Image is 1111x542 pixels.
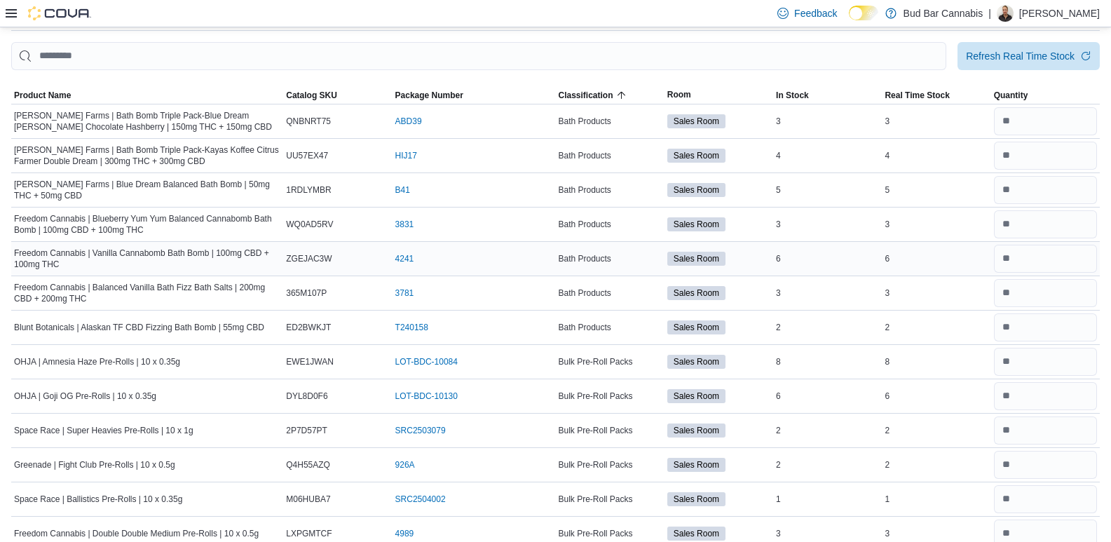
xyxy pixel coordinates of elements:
[674,493,719,506] span: Sales Room
[11,42,946,70] input: This is a search bar. After typing your query, hit enter to filter the results lower in the page.
[558,287,611,299] span: Bath Products
[882,422,990,439] div: 2
[773,250,882,267] div: 6
[667,355,725,369] span: Sales Room
[667,286,725,300] span: Sales Room
[667,217,725,231] span: Sales Room
[882,182,990,198] div: 5
[14,110,280,133] span: [PERSON_NAME] Farms | Bath Bomb Triple Pack-Blue Dream [PERSON_NAME] Chocolate Hashberry | 150mg ...
[555,87,664,104] button: Classification
[773,525,882,542] div: 3
[882,353,990,370] div: 8
[988,5,991,22] p: |
[773,147,882,164] div: 4
[667,252,725,266] span: Sales Room
[1019,5,1100,22] p: [PERSON_NAME]
[674,149,719,162] span: Sales Room
[14,282,280,304] span: Freedom Cannabis | Balanced Vanilla Bath Fizz Bath Salts | 200mg CBD + 200mg THC
[882,87,990,104] button: Real Time Stock
[966,49,1075,63] div: Refresh Real Time Stock
[395,287,414,299] a: 3781
[776,90,809,101] span: In Stock
[882,250,990,267] div: 6
[395,90,463,101] span: Package Number
[395,253,414,264] a: 4241
[558,184,611,196] span: Bath Products
[395,219,414,230] a: 3831
[667,149,725,163] span: Sales Room
[997,5,1014,22] div: Stephanie M
[558,219,611,230] span: Bath Products
[674,355,719,368] span: Sales Room
[14,213,280,236] span: Freedom Cannabis | Blueberry Yum Yum Balanced Cannabomb Bath Bomb | 100mg CBD + 100mg THC
[885,90,949,101] span: Real Time Stock
[558,253,611,264] span: Bath Products
[882,319,990,336] div: 2
[957,42,1100,70] button: Refresh Real Time Stock
[773,353,882,370] div: 8
[674,527,719,540] span: Sales Room
[286,287,327,299] span: 365M107P
[395,184,410,196] a: B41
[882,525,990,542] div: 3
[558,116,611,127] span: Bath Products
[395,494,446,505] a: SRC2504002
[994,90,1028,101] span: Quantity
[674,390,719,402] span: Sales Room
[286,219,333,230] span: WQ0AD5RV
[395,150,417,161] a: HIJ17
[286,425,327,436] span: 2P7D57PT
[558,391,632,402] span: Bulk Pre-Roll Packs
[558,90,613,101] span: Classification
[558,494,632,505] span: Bulk Pre-Roll Packs
[11,87,283,104] button: Product Name
[794,6,837,20] span: Feedback
[667,320,725,334] span: Sales Room
[286,90,337,101] span: Catalog SKU
[558,528,632,539] span: Bulk Pre-Roll Packs
[14,391,156,402] span: OHJA | Goji OG Pre-Rolls | 10 x 0.35g
[286,528,332,539] span: LXPGMTCF
[773,456,882,473] div: 2
[286,459,330,470] span: Q4H55AZQ
[14,494,182,505] span: Space Race | Ballistics Pre-Rolls | 10 x 0.35g
[674,252,719,265] span: Sales Room
[667,527,725,541] span: Sales Room
[283,87,392,104] button: Catalog SKU
[882,456,990,473] div: 2
[674,459,719,471] span: Sales Room
[14,248,280,270] span: Freedom Cannabis | Vanilla Cannabomb Bath Bomb | 100mg CBD + 100mg THC
[395,459,415,470] a: 926A
[393,87,556,104] button: Package Number
[395,356,458,367] a: LOT-BDC-10084
[14,425,193,436] span: Space Race | Super Heavies Pre-Rolls | 10 x 1g
[773,216,882,233] div: 3
[667,114,725,128] span: Sales Room
[991,87,1100,104] button: Quantity
[286,184,331,196] span: 1RDLYMBR
[395,322,428,333] a: T240158
[14,459,175,470] span: Greenade | Fight Club Pre-Rolls | 10 x 0.5g
[286,391,327,402] span: DYL8D0F6
[286,150,328,161] span: UU57EX47
[882,113,990,130] div: 3
[558,356,632,367] span: Bulk Pre-Roll Packs
[286,322,331,333] span: ED2BWKJT
[28,6,91,20] img: Cova
[667,89,691,100] span: Room
[286,494,330,505] span: M06HUBA7
[14,528,259,539] span: Freedom Cannabis | Double Double Medium Pre-Rolls | 10 x 0.5g
[882,491,990,508] div: 1
[674,287,719,299] span: Sales Room
[674,115,719,128] span: Sales Room
[395,391,458,402] a: LOT-BDC-10130
[558,459,632,470] span: Bulk Pre-Roll Packs
[882,285,990,302] div: 3
[773,182,882,198] div: 5
[14,179,280,201] span: [PERSON_NAME] Farms | Blue Dream Balanced Bath Bomb | 50mg THC + 50mg CBD
[674,321,719,334] span: Sales Room
[14,90,71,101] span: Product Name
[773,285,882,302] div: 3
[773,87,882,104] button: In Stock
